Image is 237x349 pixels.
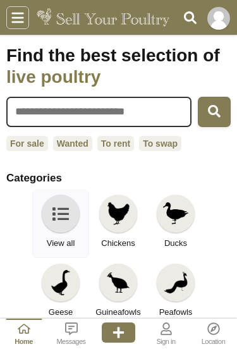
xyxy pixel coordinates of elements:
h2: Categories [6,172,231,185]
a: Sign in [142,319,190,349]
span: View all [47,239,75,247]
span: Geese [49,308,73,316]
img: Non-logged user [207,7,230,30]
span: Messages [49,336,94,347]
a: To rent [97,136,134,151]
span: Guineafowls [95,308,141,316]
a: Peafowls Peafowls [147,259,204,327]
span: Home [1,336,46,347]
img: Geese [48,270,73,295]
a: Ducks Ducks [147,190,204,258]
img: Peafowls [163,270,188,295]
span: Peafowls [159,308,193,316]
a: Chickens Chickens [90,190,147,258]
a: For sale [6,136,48,151]
a: Geese Geese [32,259,89,327]
a: To swap [139,136,181,151]
img: Guineafowls [106,270,131,295]
img: Ducks [163,201,188,226]
img: Sell Your Poultry [37,7,169,28]
a: Messages [47,319,95,349]
span: Location [191,336,236,347]
span: Chickens [101,239,135,247]
a: Wanted [53,136,92,151]
span: live poultry [6,66,218,89]
a: Location [190,319,237,349]
h1: Find the best selection of [6,45,231,89]
span: Ducks [164,239,187,247]
a: Guineafowls Guineafowls [90,259,147,327]
a: View all [32,190,89,258]
span: Sign in [143,336,188,347]
img: Chickens [106,201,131,226]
